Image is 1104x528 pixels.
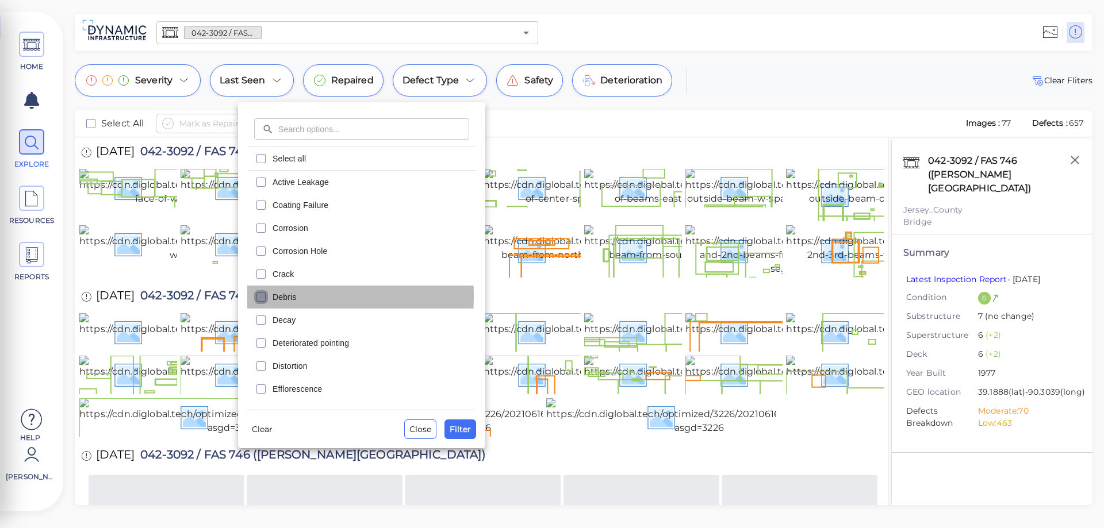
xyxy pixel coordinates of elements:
span: Decay [273,314,469,326]
div: Decay [247,309,476,332]
button: Close [404,419,436,439]
button: Clear [247,420,277,438]
div: Corrosion Hole [247,240,476,263]
span: Corrosion [273,222,469,234]
div: Distortion [247,354,476,377]
div: Efflorescence [247,377,476,400]
iframe: Chat [1055,476,1095,519]
span: Clear [252,422,273,436]
span: Close [409,422,431,436]
span: Active Leakage [273,176,469,188]
span: Distortion [273,360,469,372]
div: Select all [247,147,476,170]
div: Crack [247,263,476,286]
span: Efflorescence [273,383,469,395]
span: Select all [273,153,469,164]
span: Deteriorated pointing [273,337,469,349]
div: Active Leakage [247,171,476,194]
input: Search options... [278,118,469,140]
span: Crack [273,268,469,280]
span: Debris [273,291,469,303]
div: Corrosion [247,217,476,240]
div: Coating Failure [247,194,476,217]
button: Filter [444,419,476,439]
div: Deteriorated pointing [247,332,476,354]
span: Filter [450,422,471,436]
span: Corrosion Hole [273,245,469,257]
div: Debris [247,286,476,309]
span: Coating Failure [273,199,469,211]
